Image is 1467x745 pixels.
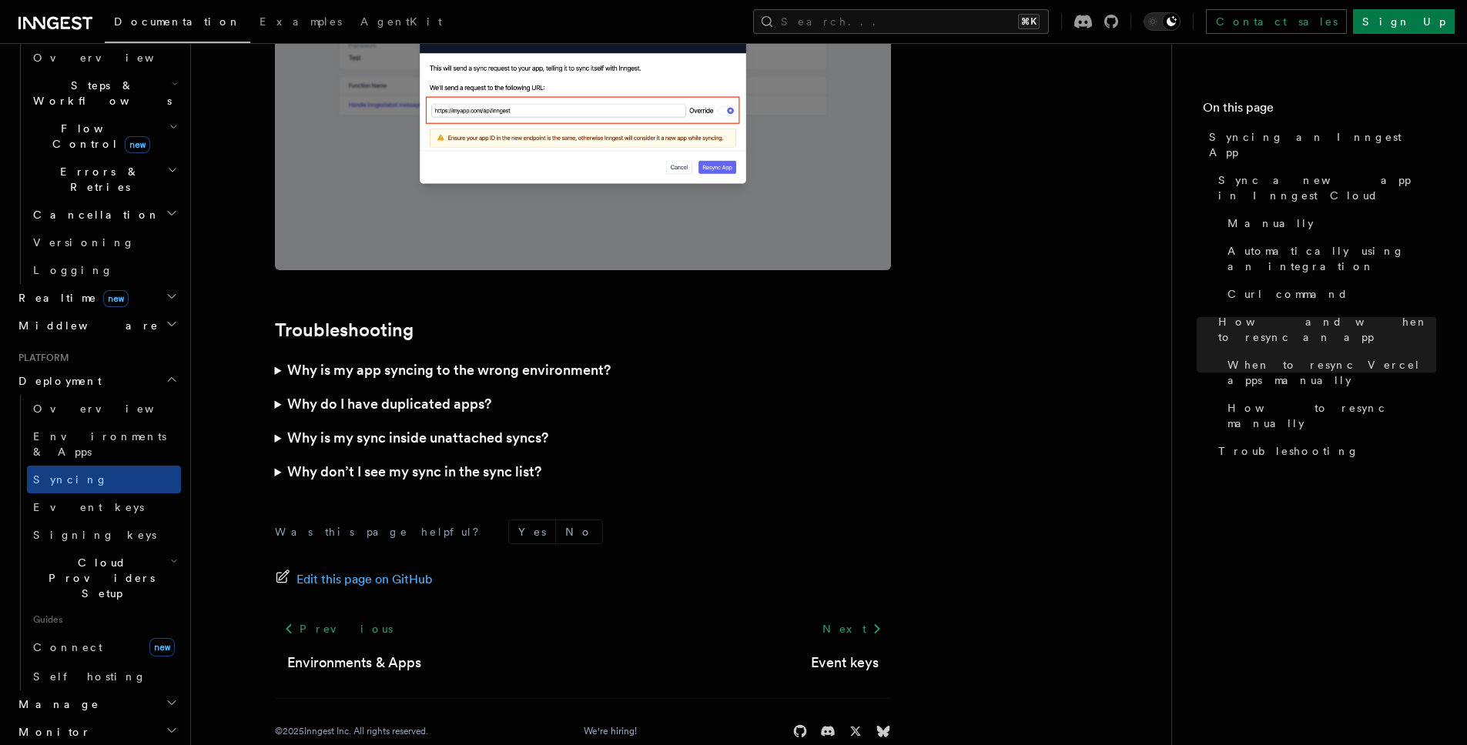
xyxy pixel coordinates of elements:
[275,421,891,455] summary: Why is my sync inside unattached syncs?
[33,403,192,415] span: Overview
[275,524,490,540] p: Was this page helpful?
[27,164,167,195] span: Errors & Retries
[12,352,69,364] span: Platform
[27,158,181,201] button: Errors & Retries
[103,290,129,307] span: new
[287,461,541,483] h3: Why don’t I see my sync in the sync list?
[275,353,891,387] summary: Why is my app syncing to the wrong environment?
[351,5,451,42] a: AgentKit
[584,725,637,737] a: We're hiring!
[27,256,181,284] a: Logging
[33,264,113,276] span: Logging
[287,652,421,673] a: Environments & Apps
[1221,351,1436,394] a: When to resync Vercel apps manually
[12,284,181,312] button: Realtimenew
[33,473,108,486] span: Syncing
[1218,172,1436,203] span: Sync a new app in Inngest Cloud
[27,423,181,466] a: Environments & Apps
[12,373,102,389] span: Deployment
[27,395,181,423] a: Overview
[1221,280,1436,308] a: Curl command
[12,395,181,690] div: Deployment
[1212,166,1436,209] a: Sync a new app in Inngest Cloud
[27,115,181,158] button: Flow Controlnew
[1209,129,1436,160] span: Syncing an Inngest App
[287,359,611,381] h3: Why is my app syncing to the wrong environment?
[753,9,1049,34] button: Search...⌘K
[1144,12,1181,31] button: Toggle dark mode
[114,15,241,28] span: Documentation
[1221,237,1436,280] a: Automatically using an integration
[27,663,181,690] a: Self hosting
[1353,9,1455,34] a: Sign Up
[1212,308,1436,351] a: How and when to resync an app
[27,44,181,72] a: Overview
[1228,286,1348,302] span: Curl command
[12,367,181,395] button: Deployment
[1228,243,1436,274] span: Automatically using an integration
[149,638,175,656] span: new
[287,427,548,449] h3: Why is my sync inside unattached syncs?
[27,78,172,109] span: Steps & Workflows
[287,393,491,415] h3: Why do I have duplicated apps?
[275,455,891,489] summary: Why don’t I see my sync in the sync list?
[1218,314,1436,345] span: How and when to resync an app
[1203,123,1436,166] a: Syncing an Inngest App
[250,5,351,42] a: Examples
[1228,215,1314,231] span: Manually
[27,632,181,663] a: Connectnew
[360,15,442,28] span: AgentKit
[33,501,144,513] span: Event keys
[27,229,181,256] a: Versioning
[1221,209,1436,237] a: Manually
[27,201,181,229] button: Cancellation
[509,520,555,543] button: Yes
[27,207,160,222] span: Cancellation
[33,529,156,541] span: Signing keys
[105,5,250,43] a: Documentation
[1228,400,1436,431] span: How to resync manually
[260,15,342,28] span: Examples
[27,466,181,493] a: Syncing
[1206,9,1347,34] a: Contact sales
[33,52,192,64] span: Overview
[556,520,602,543] button: No
[33,430,166,458] span: Environments & Apps
[275,615,402,643] a: Previous
[1203,99,1436,123] h4: On this page
[275,319,414,341] a: Troubleshooting
[1018,14,1040,29] kbd: ⌘K
[813,615,891,643] a: Next
[1218,443,1359,459] span: Troubleshooting
[12,312,181,339] button: Middleware
[1221,394,1436,437] a: How to resync manually
[275,387,891,421] summary: Why do I have duplicated apps?
[33,236,135,249] span: Versioning
[27,72,181,115] button: Steps & Workflows
[1228,357,1436,388] span: When to resync Vercel apps manually
[27,521,181,549] a: Signing keys
[27,607,181,632] span: Guides
[27,121,169,152] span: Flow Control
[12,690,181,718] button: Manage
[12,697,99,712] span: Manage
[12,290,129,306] span: Realtime
[12,318,159,333] span: Middleware
[275,725,428,737] div: © 2025 Inngest Inc. All rights reserved.
[12,44,181,284] div: Inngest Functions
[296,569,433,590] span: Edit this page on GitHub
[33,670,146,683] span: Self hosting
[33,641,102,653] span: Connect
[125,136,150,153] span: new
[27,493,181,521] a: Event keys
[12,724,91,740] span: Monitor
[811,652,879,673] a: Event keys
[1212,437,1436,465] a: Troubleshooting
[27,555,170,601] span: Cloud Providers Setup
[275,569,433,590] a: Edit this page on GitHub
[27,549,181,607] button: Cloud Providers Setup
